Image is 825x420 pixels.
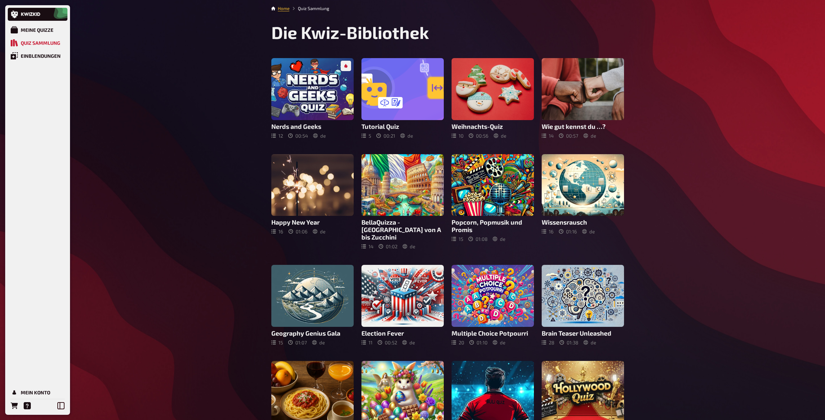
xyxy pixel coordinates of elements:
[271,329,354,337] h3: Geography Genius Gala
[21,399,34,412] a: Hilfe
[21,27,53,33] div: Meine Quizze
[452,340,464,345] div: 20
[278,5,289,12] li: Home
[289,5,329,12] li: Quiz Sammlung
[560,340,578,345] div: 01 : 38
[542,58,624,139] a: Wie gut kennst du …?1400:57de
[8,399,21,412] a: Bestellungen
[21,389,50,395] div: Mein Konto
[452,329,534,337] h3: Multiple Choice Potpourri
[288,340,307,345] div: 01 : 07
[271,123,354,130] h3: Nerds and Geeks
[361,58,444,139] a: Tutorial Quiz500:21de
[361,265,444,345] a: Election Fever1100:52de
[271,154,354,250] a: Happy New Year1601:06de
[361,218,444,241] h3: BellaQuizza - [GEOGRAPHIC_DATA] von A bis Zucchini
[452,236,463,242] div: 15
[21,40,60,46] div: Quiz Sammlung
[271,265,354,345] a: Geography Genius Gala1501:07de
[469,340,488,345] div: 01 : 10
[271,229,283,234] div: 16
[493,236,505,242] div: de
[559,229,577,234] div: 01 : 16
[402,340,415,345] div: de
[452,133,464,139] div: 10
[8,49,67,62] a: Einblendungen
[361,123,444,130] h3: Tutorial Quiz
[313,229,325,234] div: de
[452,218,534,233] h3: Popcorn, Popmusik und Promis
[271,58,354,139] a: Nerds and Geeks1200:54de
[271,218,354,226] h3: Happy New Year
[312,340,325,345] div: de
[21,53,61,59] div: Einblendungen
[542,154,624,250] a: Wissensrausch1601:16de
[469,133,489,139] div: 00 : 56
[400,133,413,139] div: de
[8,36,67,49] a: Quiz Sammlung
[376,133,395,139] div: 00 : 21
[583,340,596,345] div: de
[278,6,289,11] a: Home
[542,218,624,226] h3: Wissensrausch
[542,340,554,345] div: 28
[8,386,67,399] a: Mein Konto
[542,265,624,345] a: Brain Teaser Unleashed2801:38de
[582,229,595,234] div: de
[542,133,554,139] div: 14
[452,154,534,250] a: Popcorn, Popmusik und Promis1501:08de
[378,340,397,345] div: 00 : 52
[452,123,534,130] h3: Weihnachts-Quiz
[361,329,444,337] h3: Election Fever
[313,133,326,139] div: de
[271,340,283,345] div: 15
[583,133,596,139] div: de
[271,133,283,139] div: 12
[361,243,373,249] div: 14
[542,123,624,130] h3: Wie gut kennst du …?
[361,340,372,345] div: 11
[289,229,308,234] div: 01 : 06
[379,243,397,249] div: 01 : 02
[493,340,505,345] div: de
[403,243,415,249] div: de
[452,265,534,345] a: Multiple Choice Potpourri2001:10de
[361,154,444,250] a: BellaQuizza - [GEOGRAPHIC_DATA] von A bis Zucchini1401:02de
[288,133,308,139] div: 00 : 54
[542,229,554,234] div: 16
[271,22,624,43] h1: Die Kwiz-Bibliothek
[361,133,371,139] div: 5
[452,58,534,139] a: Weihnachts-Quiz1000:56de
[494,133,506,139] div: de
[542,329,624,337] h3: Brain Teaser Unleashed
[8,23,67,36] a: Meine Quizze
[559,133,578,139] div: 00 : 57
[468,236,488,242] div: 01 : 08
